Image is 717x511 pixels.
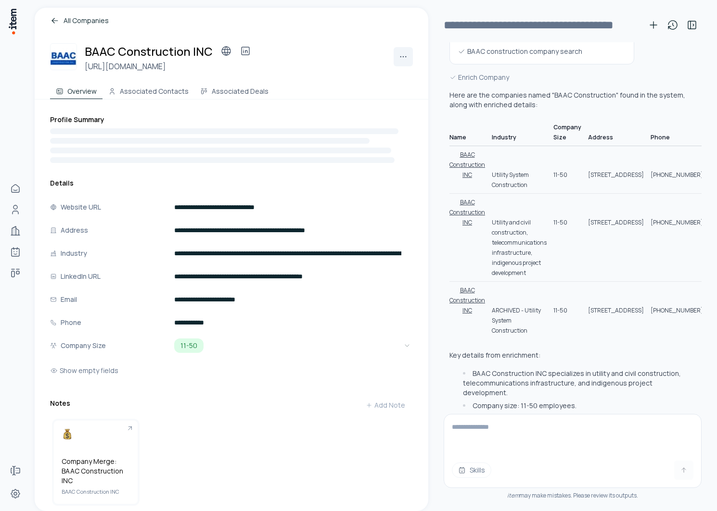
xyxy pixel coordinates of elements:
img: Item Brain Logo [8,8,17,35]
li: Company size: 11-50 employees. [461,401,690,411]
span: Skills [470,465,485,475]
td: [PHONE_NUMBER] [647,193,706,281]
div: Enrich Company [449,72,690,83]
img: moneybag [62,428,73,440]
span: BAAC Construction INC [62,487,130,496]
button: Associated Deals [194,80,274,99]
button: New conversation [644,15,663,35]
span: BAAC construction company search [467,47,582,56]
img: BAAC Construction INC [50,43,77,70]
button: Skills [452,462,491,478]
a: Companies [6,221,25,240]
button: View history [663,15,682,35]
p: Industry [61,248,87,259]
a: Contacts [6,200,25,219]
h3: [URL][DOMAIN_NAME] [85,61,255,72]
td: 11-50 [550,193,585,281]
h5: Company Merge: BAAC Construction INC [62,457,130,486]
div: may make mistakes. Please review its outputs. [444,492,702,499]
h3: Profile Summary [50,115,413,125]
li: BAAC Construction INC specializes in utility and civil construction, telecommunications infrastru... [461,369,690,398]
div: Add Note [366,400,405,410]
button: Associated Contacts [102,80,194,99]
p: Address [61,225,88,236]
button: More actions [394,47,413,66]
p: Website URL [61,202,101,212]
a: Company SearchBAAC construction company search [449,26,634,64]
button: Overview [50,80,102,99]
td: Utility and civil construction, telecommunications infrastructure, indigenous project development [488,193,550,281]
td: ARCHIVED - Utility System Construction [488,281,550,339]
p: Phone [61,317,81,328]
a: deals [6,263,25,283]
td: 11-50 [550,146,585,193]
th: Phone [647,122,706,146]
a: Forms [6,461,25,480]
td: [PHONE_NUMBER] [647,146,706,193]
button: BAAC Construction INC [449,285,485,315]
td: Utility System Construction [488,146,550,193]
button: BAAC Construction INC [449,197,485,227]
th: Name [449,122,488,146]
th: Address [585,122,647,146]
a: Agents [6,242,25,262]
button: Toggle sidebar [682,15,702,35]
a: Home [6,179,25,198]
p: Company Size [61,340,106,351]
button: BAAC Construction INC [449,150,485,180]
td: [STREET_ADDRESS] [585,193,647,281]
button: Add Note [358,396,413,415]
td: 11-50 [550,281,585,339]
p: Email [61,294,77,305]
h3: Notes [50,399,70,408]
a: All Companies [50,15,413,26]
td: [STREET_ADDRESS] [585,281,647,339]
h3: Details [50,178,413,188]
td: [PHONE_NUMBER] [647,281,706,339]
td: [STREET_ADDRESS] [585,146,647,193]
th: Industry [488,122,550,146]
p: Here are the companies named "BAAC Construction" found in the system, along with enriched details: [449,90,690,110]
h2: BAAC Construction INC [85,43,213,59]
button: Show empty fields [50,361,118,380]
p: LinkedIn URL [61,271,101,282]
p: Key details from enrichment: [449,350,690,360]
a: Settings [6,484,25,503]
th: Company Size [550,122,585,146]
i: item [507,491,519,499]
